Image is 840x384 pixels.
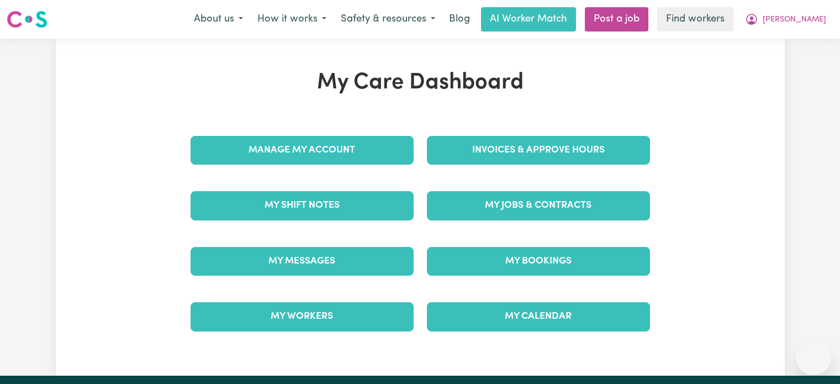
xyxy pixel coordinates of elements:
button: About us [187,8,250,31]
a: Manage My Account [191,136,414,165]
a: AI Worker Match [481,7,576,31]
a: Blog [442,7,477,31]
a: My Calendar [427,302,650,331]
a: My Shift Notes [191,191,414,220]
button: How it works [250,8,334,31]
a: Invoices & Approve Hours [427,136,650,165]
a: Careseekers logo [7,7,47,32]
a: Find workers [657,7,733,31]
a: Post a job [585,7,648,31]
button: Safety & resources [334,8,442,31]
a: My Bookings [427,247,650,276]
a: My Messages [191,247,414,276]
img: Careseekers logo [7,9,47,29]
h1: My Care Dashboard [184,70,657,96]
button: My Account [738,8,833,31]
span: [PERSON_NAME] [763,14,826,26]
a: My Workers [191,302,414,331]
iframe: Button to launch messaging window [796,340,831,375]
a: My Jobs & Contracts [427,191,650,220]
